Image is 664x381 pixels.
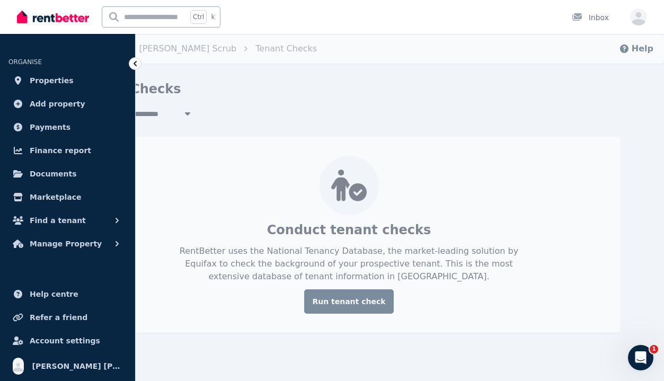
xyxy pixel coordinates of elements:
[30,288,78,300] span: Help centre
[628,345,653,370] iframe: Intercom live chat
[30,121,70,134] span: Payments
[572,12,609,23] div: Inbox
[8,233,127,254] button: Manage Property
[30,334,100,347] span: Account settings
[267,221,431,238] p: Conduct tenant checks
[30,214,86,227] span: Find a tenant
[30,74,74,87] span: Properties
[17,9,89,25] img: RentBetter
[30,144,91,157] span: Finance report
[171,245,527,283] p: RentBetter uses the National Tenancy Database, the market-leading solution by Equifax to check th...
[30,98,85,110] span: Add property
[30,311,87,324] span: Refer a friend
[8,307,127,328] a: Refer a friend
[8,187,127,208] a: Marketplace
[190,10,207,24] span: Ctrl
[8,210,127,231] button: Find a tenant
[76,43,236,54] a: 3 Wallaby Wy, [PERSON_NAME] Scrub
[255,43,317,54] a: Tenant Checks
[32,360,122,373] span: [PERSON_NAME] [PERSON_NAME]
[8,140,127,161] a: Finance report
[34,34,330,64] nav: Breadcrumb
[8,117,127,138] a: Payments
[8,70,127,91] a: Properties
[30,237,102,250] span: Manage Property
[8,58,42,66] span: ORGANISE
[619,42,653,55] button: Help
[30,191,81,203] span: Marketplace
[211,13,215,21] span: k
[650,345,658,353] span: 1
[304,289,393,314] a: Run tenant check
[8,283,127,305] a: Help centre
[8,93,127,114] a: Add property
[8,330,127,351] a: Account settings
[8,163,127,184] a: Documents
[30,167,77,180] span: Documents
